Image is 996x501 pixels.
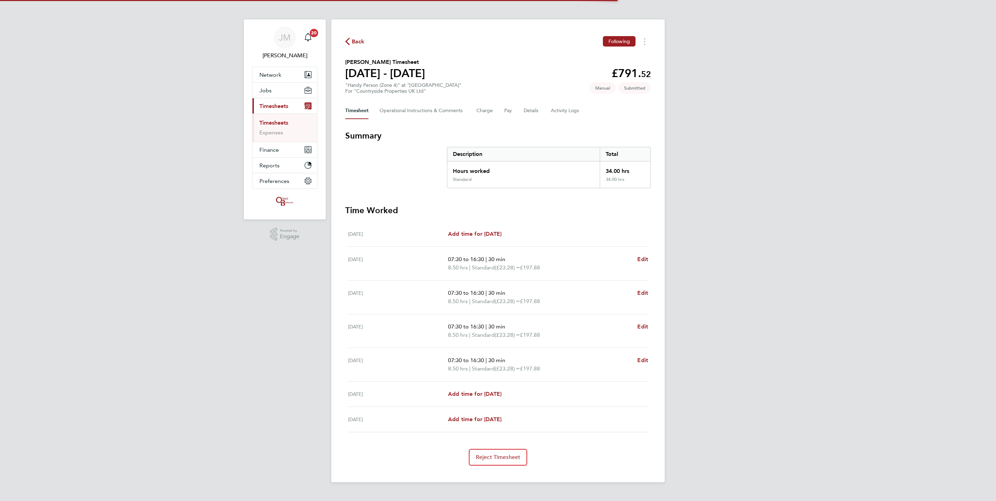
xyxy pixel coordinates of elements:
span: Jack Mott [252,51,317,60]
span: 30 min [488,357,505,364]
button: Charge [476,102,493,119]
a: Edit [637,255,648,264]
div: Description [447,147,600,161]
span: Reject Timesheet [476,454,521,461]
span: | [485,323,487,330]
a: Expenses [259,129,283,136]
span: Edit [637,290,648,296]
span: Timesheets [259,103,288,109]
div: Timesheets [252,114,317,142]
span: | [485,357,487,364]
span: Standard [472,331,495,339]
section: Timesheet [345,130,651,466]
span: JM [279,33,291,42]
a: 20 [301,26,315,49]
span: Edit [637,357,648,364]
span: This timesheet is Submitted. [619,82,651,94]
span: 07:30 to 16:30 [448,290,484,296]
span: This timesheet was manually created. [590,82,616,94]
div: Total [600,147,650,161]
span: 07:30 to 16:30 [448,323,484,330]
span: 07:30 to 16:30 [448,256,484,262]
div: Hours worked [447,161,600,177]
button: Details [524,102,540,119]
a: Add time for [DATE] [448,390,501,398]
div: 34.00 hrs [600,161,650,177]
span: 07:30 to 16:30 [448,357,484,364]
button: Jobs [252,83,317,98]
span: 8.50 hrs [448,332,468,338]
a: Edit [637,356,648,365]
div: [DATE] [348,255,448,272]
span: (£23.28) = [495,298,520,304]
span: 30 min [488,290,505,296]
button: Preferences [252,173,317,189]
h3: Time Worked [345,205,651,216]
button: Following [603,36,636,47]
span: Following [608,38,630,44]
span: Preferences [259,178,289,184]
span: | [485,290,487,296]
span: 8.50 hrs [448,365,468,372]
a: Powered byEngage [270,228,300,241]
span: Network [259,72,281,78]
nav: Main navigation [244,19,326,219]
span: Edit [637,323,648,330]
span: Engage [280,234,299,240]
a: Add time for [DATE] [448,415,501,424]
span: (£23.28) = [495,332,520,338]
span: Back [352,37,365,46]
app-decimal: £791. [612,67,651,80]
a: JM[PERSON_NAME] [252,26,317,60]
span: Standard [472,297,495,306]
div: [DATE] [348,289,448,306]
div: [DATE] [348,323,448,339]
span: Standard [472,365,495,373]
span: 52 [641,69,651,79]
a: Edit [637,289,648,297]
span: Add time for [DATE] [448,416,501,423]
span: Powered by [280,228,299,234]
span: 30 min [488,256,505,262]
span: Reports [259,162,280,169]
div: [DATE] [348,415,448,424]
span: | [469,298,471,304]
span: | [485,256,487,262]
h2: [PERSON_NAME] Timesheet [345,58,425,66]
button: Network [252,67,317,82]
button: Activity Logs [551,102,580,119]
div: [DATE] [348,390,448,398]
h1: [DATE] - [DATE] [345,66,425,80]
div: [DATE] [348,356,448,373]
span: Add time for [DATE] [448,231,501,237]
span: Finance [259,147,279,153]
span: 8.50 hrs [448,264,468,271]
h3: Summary [345,130,651,141]
button: Timesheets [252,98,317,114]
div: Summary [447,147,651,188]
span: £197.88 [520,365,540,372]
span: Standard [472,264,495,272]
div: Standard [453,177,472,182]
span: 30 min [488,323,505,330]
span: | [469,365,471,372]
span: | [469,332,471,338]
button: Pay [504,102,513,119]
span: (£23.28) = [495,365,520,372]
div: For "Countryside Properties UK Ltd" [345,88,462,94]
button: Timesheet [345,102,368,119]
span: Jobs [259,87,272,94]
span: (£23.28) = [495,264,520,271]
span: £197.88 [520,298,540,304]
button: Reports [252,158,317,173]
span: | [469,264,471,271]
a: Add time for [DATE] [448,230,501,238]
span: Add time for [DATE] [448,391,501,397]
div: [DATE] [348,230,448,238]
a: Timesheets [259,119,288,126]
button: Reject Timesheet [469,449,528,466]
button: Finance [252,142,317,157]
div: 34.00 hrs [600,177,650,188]
button: Timesheets Menu [638,36,651,47]
span: 20 [310,29,318,37]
